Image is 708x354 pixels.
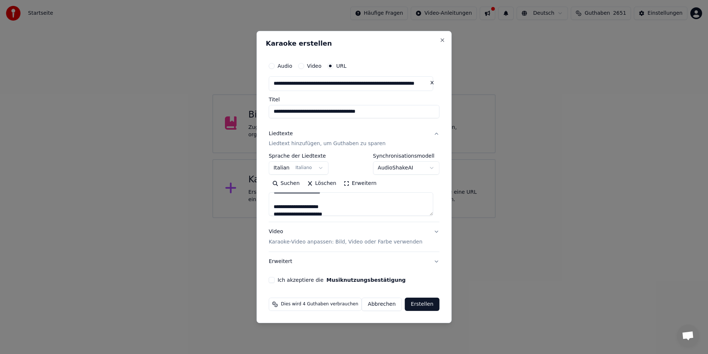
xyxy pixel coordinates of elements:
button: VideoKaraoke-Video anpassen: Bild, Video oder Farbe verwenden [269,222,440,252]
label: Synchronisationsmodell [373,154,439,159]
button: Suchen [269,178,303,190]
p: Liedtext hinzufügen, um Guthaben zu sparen [269,140,386,148]
button: Erstellen [405,298,439,311]
button: Erweitert [269,252,440,271]
button: Löschen [303,178,340,190]
p: Karaoke-Video anpassen: Bild, Video oder Farbe verwenden [269,238,423,246]
div: LiedtexteLiedtext hinzufügen, um Guthaben zu sparen [269,154,440,222]
label: URL [336,63,347,69]
button: Ich akzeptiere die [326,277,406,283]
label: Sprache der Liedtexte [269,154,329,159]
label: Video [307,63,321,69]
label: Titel [269,97,440,102]
button: LiedtexteLiedtext hinzufügen, um Guthaben zu sparen [269,124,440,154]
h2: Karaoke erstellen [266,40,442,47]
div: Video [269,228,423,246]
div: Liedtexte [269,130,293,137]
span: Dies wird 4 Guthaben verbrauchen [281,301,358,307]
button: Abbrechen [362,298,402,311]
button: Erweitern [340,178,380,190]
label: Audio [278,63,292,69]
label: Ich akzeptiere die [278,277,406,283]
